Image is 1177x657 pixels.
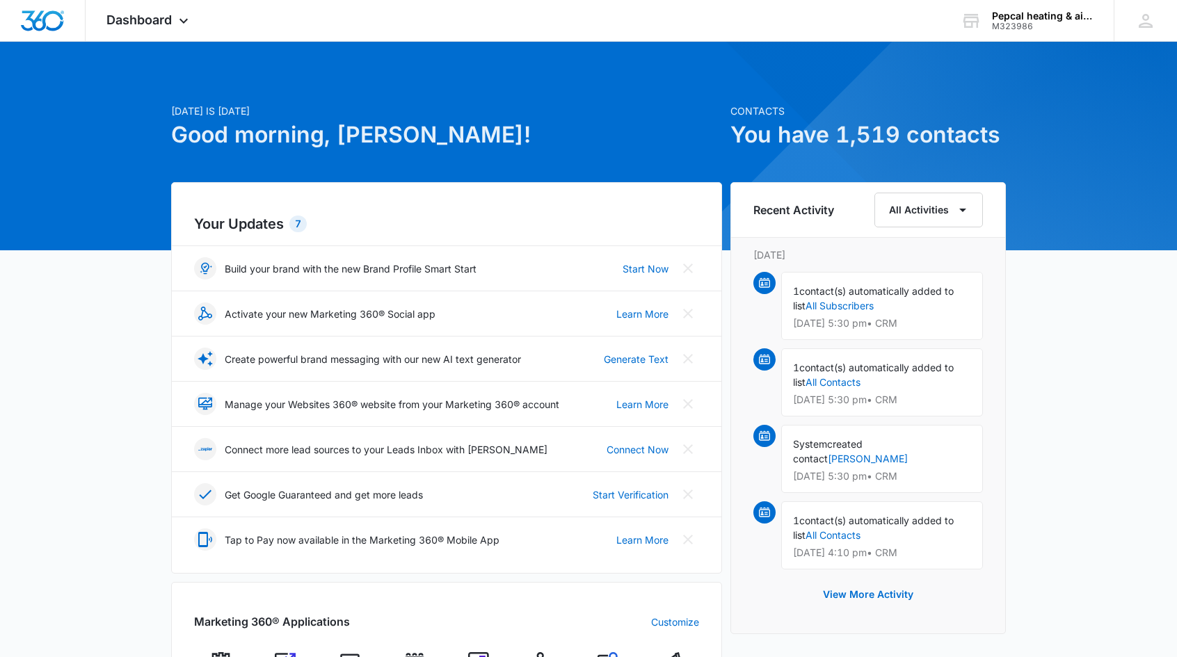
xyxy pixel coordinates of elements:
[793,285,954,311] span: contact(s) automatically added to list
[225,397,559,412] p: Manage your Websites 360® website from your Marketing 360® account
[677,348,699,370] button: Close
[616,533,668,547] a: Learn More
[677,257,699,279] button: Close
[593,487,668,502] a: Start Verification
[607,442,668,457] a: Connect Now
[616,307,668,321] a: Learn More
[793,438,863,464] span: created contact
[171,118,722,152] h1: Good morning, [PERSON_NAME]!
[809,578,927,611] button: View More Activity
[992,10,1094,22] div: account name
[793,362,954,388] span: contact(s) automatically added to list
[793,318,971,328] p: [DATE] 5:30 pm • CRM
[623,261,668,276] a: Start Now
[225,533,499,547] p: Tap to Pay now available in the Marketing 360® Mobile App
[225,307,435,321] p: Activate your new Marketing 360® Social app
[730,118,1006,152] h1: You have 1,519 contacts
[753,248,983,262] p: [DATE]
[677,438,699,460] button: Close
[793,514,799,526] span: 1
[806,376,860,388] a: All Contacts
[793,362,799,373] span: 1
[828,453,908,464] a: [PERSON_NAME]
[793,514,954,541] span: contact(s) automatically added to list
[677,528,699,551] button: Close
[874,193,983,227] button: All Activities
[225,442,547,457] p: Connect more lead sources to your Leads Inbox with [PERSON_NAME]
[289,216,307,232] div: 7
[677,302,699,325] button: Close
[753,202,834,218] h6: Recent Activity
[730,104,1006,118] p: Contacts
[616,397,668,412] a: Learn More
[171,104,722,118] p: [DATE] is [DATE]
[793,395,971,405] p: [DATE] 5:30 pm • CRM
[225,487,423,502] p: Get Google Guaranteed and get more leads
[225,261,477,276] p: Build your brand with the new Brand Profile Smart Start
[194,213,699,234] h2: Your Updates
[806,300,874,311] a: All Subscribers
[194,613,350,630] h2: Marketing 360® Applications
[793,285,799,297] span: 1
[677,483,699,505] button: Close
[106,13,172,27] span: Dashboard
[793,471,971,481] p: [DATE] 5:30 pm • CRM
[677,393,699,415] button: Close
[225,352,521,366] p: Create powerful brand messaging with our new AI text generator
[806,529,860,541] a: All Contacts
[651,615,699,629] a: Customize
[992,22,1094,31] div: account id
[793,548,971,558] p: [DATE] 4:10 pm • CRM
[793,438,827,450] span: System
[604,352,668,366] a: Generate Text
